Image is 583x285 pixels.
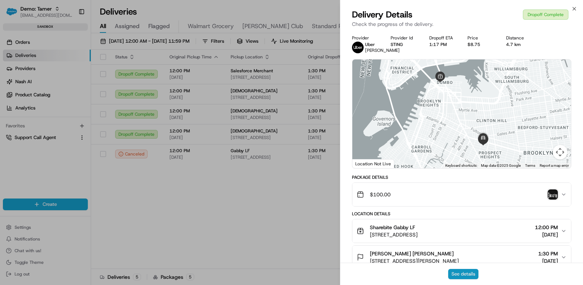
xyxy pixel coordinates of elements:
[553,145,567,159] button: Map camera controls
[15,105,56,113] span: Knowledge Base
[445,163,477,168] button: Keyboard shortcuts
[370,257,459,265] span: [STREET_ADDRESS][PERSON_NAME]
[391,35,418,41] div: Provider Id
[352,174,571,180] div: Package Details
[365,42,375,47] span: Uber
[7,7,22,22] img: Nash
[352,211,571,217] div: Location Details
[370,231,418,238] span: [STREET_ADDRESS]
[354,159,378,168] a: Open this area in Google Maps (opens a new window)
[73,123,88,129] span: Pylon
[352,246,571,269] button: [PERSON_NAME] [PERSON_NAME][STREET_ADDRESS][PERSON_NAME]1:30 PM[DATE]
[540,163,569,167] a: Report a map error
[506,42,533,47] div: 4.7 km
[548,189,558,200] img: photo_proof_of_delivery image
[25,69,120,77] div: Start new chat
[59,103,120,116] a: 💻API Documentation
[370,224,415,231] span: Sharebite Gabby LF
[391,42,403,47] button: STING
[370,250,454,257] span: [PERSON_NAME] [PERSON_NAME]
[365,47,400,53] span: [PERSON_NAME]
[51,123,88,129] a: Powered byPylon
[506,35,533,41] div: Distance
[19,47,120,54] input: Clear
[7,29,133,41] p: Welcome 👋
[538,257,558,265] span: [DATE]
[448,269,478,279] button: See details
[25,77,92,82] div: We're available if you need us!
[525,163,535,167] a: Terms (opens in new tab)
[352,159,394,168] div: Location Not Live
[7,106,13,112] div: 📗
[538,250,558,257] span: 1:30 PM
[535,224,558,231] span: 12:00 PM
[354,159,378,168] img: Google
[4,103,59,116] a: 📗Knowledge Base
[7,69,20,82] img: 1736555255976-a54dd68f-1ca7-489b-9aae-adbdc363a1c4
[467,35,494,41] div: Price
[370,191,391,198] span: $100.00
[481,163,521,167] span: Map data ©2025 Google
[69,105,117,113] span: API Documentation
[62,106,67,112] div: 💻
[352,183,571,206] button: $100.00photo_proof_of_delivery image
[124,72,133,80] button: Start new chat
[429,35,456,41] div: Dropoff ETA
[352,35,379,41] div: Provider
[352,9,412,20] span: Delivery Details
[429,42,456,47] div: 1:17 PM
[467,42,494,47] div: $8.75
[352,219,571,243] button: Sharebite Gabby LF[STREET_ADDRESS]12:00 PM[DATE]
[352,42,364,53] img: uber-new-logo.jpeg
[352,20,571,28] p: Check the progress of the delivery.
[535,231,558,238] span: [DATE]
